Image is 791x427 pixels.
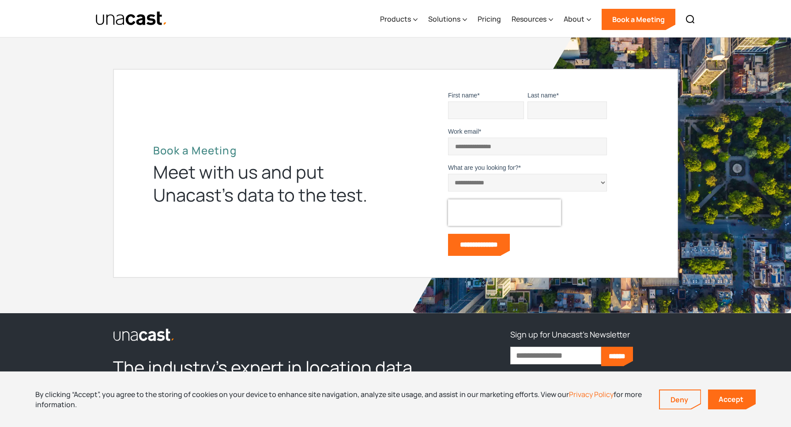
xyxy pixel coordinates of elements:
[602,9,675,30] a: Book a Meeting
[660,390,701,409] a: Deny
[564,14,584,24] div: About
[448,92,477,99] span: First name
[95,11,167,26] a: home
[512,14,546,24] div: Resources
[153,161,383,206] div: Meet with us and put Unacast’s data to the test.
[448,199,561,226] iframe: reCAPTCHA
[428,1,467,37] div: Solutions
[448,164,519,171] span: What are you looking for?
[113,356,437,379] h2: The industry’s expert in location data
[512,1,553,37] div: Resources
[527,92,556,99] span: Last name
[708,390,756,409] a: Accept
[95,11,167,26] img: Unacast text logo
[448,128,479,135] span: Work email
[564,1,591,37] div: About
[113,328,175,341] img: Unacast logo
[428,14,460,24] div: Solutions
[569,390,614,399] a: Privacy Policy
[380,1,418,37] div: Products
[380,14,411,24] div: Products
[113,327,437,341] a: link to the homepage
[153,144,383,157] h2: Book a Meeting
[478,1,501,37] a: Pricing
[35,390,646,409] div: By clicking “Accept”, you agree to the storing of cookies on your device to enhance site navigati...
[510,327,630,341] h3: Sign up for Unacast's Newsletter
[685,14,696,25] img: Search icon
